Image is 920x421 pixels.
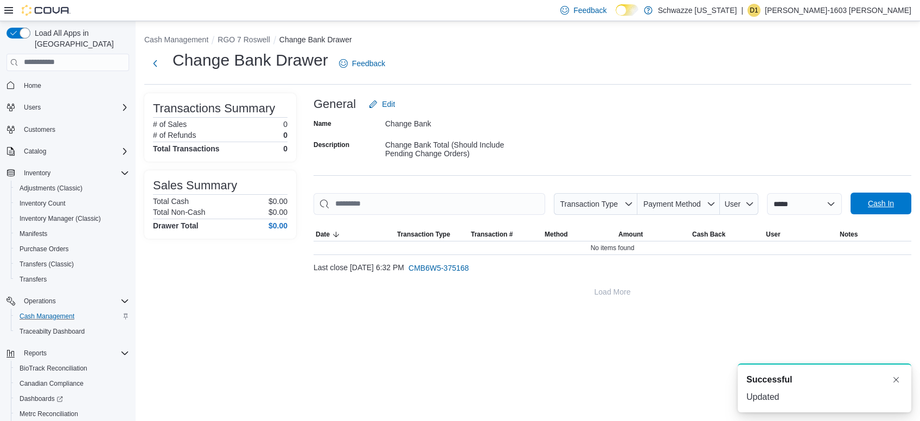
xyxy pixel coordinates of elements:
[15,377,129,390] span: Canadian Compliance
[868,198,894,209] span: Cash In
[144,34,911,47] nav: An example of EuiBreadcrumbs
[153,208,206,216] h6: Total Non-Cash
[144,35,208,44] button: Cash Management
[153,144,220,153] h4: Total Transactions
[560,200,618,208] span: Transaction Type
[591,244,635,252] span: No items found
[153,120,187,129] h6: # of Sales
[616,4,638,16] input: Dark Mode
[20,79,46,92] a: Home
[15,227,52,240] a: Manifests
[595,286,631,297] span: Load More
[153,221,199,230] h4: Drawer Total
[643,200,701,208] span: Payment Method
[269,221,287,230] h4: $0.00
[173,49,328,71] h1: Change Bank Drawer
[20,260,74,269] span: Transfers (Classic)
[20,145,50,158] button: Catalog
[20,101,45,114] button: Users
[11,226,133,241] button: Manifests
[764,228,838,241] button: User
[20,410,78,418] span: Metrc Reconciliation
[11,324,133,339] button: Traceabilty Dashboard
[616,228,690,241] button: Amount
[2,100,133,115] button: Users
[20,364,87,373] span: BioTrack Reconciliation
[2,165,133,181] button: Inventory
[24,297,56,305] span: Operations
[15,212,129,225] span: Inventory Manager (Classic)
[720,193,758,215] button: User
[15,310,129,323] span: Cash Management
[11,211,133,226] button: Inventory Manager (Classic)
[765,4,911,17] p: [PERSON_NAME]-1603 [PERSON_NAME]
[746,373,792,386] span: Successful
[15,362,129,375] span: BioTrack Reconciliation
[365,93,399,115] button: Edit
[2,122,133,137] button: Customers
[2,294,133,309] button: Operations
[725,200,741,208] span: User
[153,179,237,192] h3: Sales Summary
[11,391,133,406] a: Dashboards
[15,227,129,240] span: Manifests
[618,230,643,239] span: Amount
[690,228,764,241] button: Cash Back
[469,228,542,241] button: Transaction #
[408,263,469,273] span: CMB6W5-375168
[750,4,758,17] span: D1
[15,377,88,390] a: Canadian Compliance
[746,373,903,386] div: Notification
[269,197,287,206] p: $0.00
[15,197,129,210] span: Inventory Count
[404,257,473,279] button: CMB6W5-375168
[15,243,73,256] a: Purchase Orders
[352,58,385,69] span: Feedback
[395,228,469,241] button: Transaction Type
[20,394,63,403] span: Dashboards
[314,257,911,279] div: Last close [DATE] 6:32 PM
[15,392,129,405] span: Dashboards
[2,78,133,93] button: Home
[20,123,129,136] span: Customers
[11,196,133,211] button: Inventory Count
[20,347,51,360] button: Reports
[15,362,92,375] a: BioTrack Reconciliation
[283,144,287,153] h4: 0
[573,5,606,16] span: Feedback
[269,208,287,216] p: $0.00
[766,230,781,239] span: User
[283,120,287,129] p: 0
[153,131,196,139] h6: # of Refunds
[335,53,389,74] a: Feedback
[20,167,55,180] button: Inventory
[11,376,133,391] button: Canadian Compliance
[15,407,82,420] a: Metrc Reconciliation
[20,214,101,223] span: Inventory Manager (Classic)
[15,325,129,338] span: Traceabilty Dashboard
[741,4,743,17] p: |
[385,136,531,158] div: Change Bank Total (Should Include Pending Change Orders)
[746,391,903,404] div: Updated
[545,230,568,239] span: Method
[2,144,133,159] button: Catalog
[316,230,330,239] span: Date
[471,230,513,239] span: Transaction #
[24,147,46,156] span: Catalog
[24,349,47,358] span: Reports
[637,193,720,215] button: Payment Method
[15,310,79,323] a: Cash Management
[20,199,66,208] span: Inventory Count
[24,169,50,177] span: Inventory
[15,182,129,195] span: Adjustments (Classic)
[385,115,531,128] div: Change Bank
[840,230,858,239] span: Notes
[20,312,74,321] span: Cash Management
[15,182,87,195] a: Adjustments (Classic)
[24,103,41,112] span: Users
[397,230,450,239] span: Transaction Type
[20,79,129,92] span: Home
[15,273,129,286] span: Transfers
[30,28,129,49] span: Load All Apps in [GEOGRAPHIC_DATA]
[279,35,352,44] button: Change Bank Drawer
